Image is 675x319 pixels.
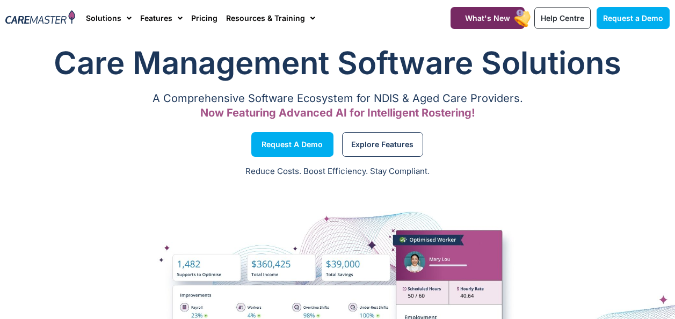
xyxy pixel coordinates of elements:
span: Explore Features [351,142,413,147]
span: Help Centre [541,13,584,23]
img: CareMaster Logo [5,10,75,26]
span: Request a Demo [262,142,323,147]
a: Request a Demo [597,7,670,29]
h1: Care Management Software Solutions [5,41,670,84]
span: What's New [465,13,510,23]
p: Reduce Costs. Boost Efficiency. Stay Compliant. [6,165,669,178]
a: Help Centre [534,7,591,29]
a: Request a Demo [251,132,333,157]
a: Explore Features [342,132,423,157]
p: A Comprehensive Software Ecosystem for NDIS & Aged Care Providers. [5,95,670,102]
span: Request a Demo [603,13,663,23]
a: What's New [451,7,525,29]
span: Now Featuring Advanced AI for Intelligent Rostering! [200,106,475,119]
